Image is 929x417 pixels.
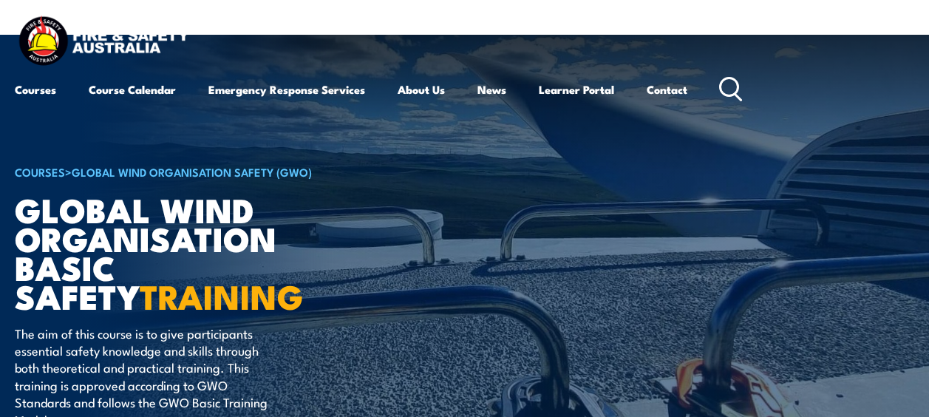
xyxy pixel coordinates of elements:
a: Course Calendar [89,72,176,107]
a: COURSES [15,163,65,180]
a: Learner Portal [539,72,614,107]
a: Contact [647,72,687,107]
a: Emergency Response Services [208,72,365,107]
a: About Us [398,72,445,107]
strong: TRAINING [140,270,304,321]
a: Courses [15,72,56,107]
a: Global Wind Organisation Safety (GWO) [72,163,312,180]
h6: > [15,163,380,180]
a: News [477,72,506,107]
h1: Global Wind Organisation Basic Safety [15,194,380,311]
